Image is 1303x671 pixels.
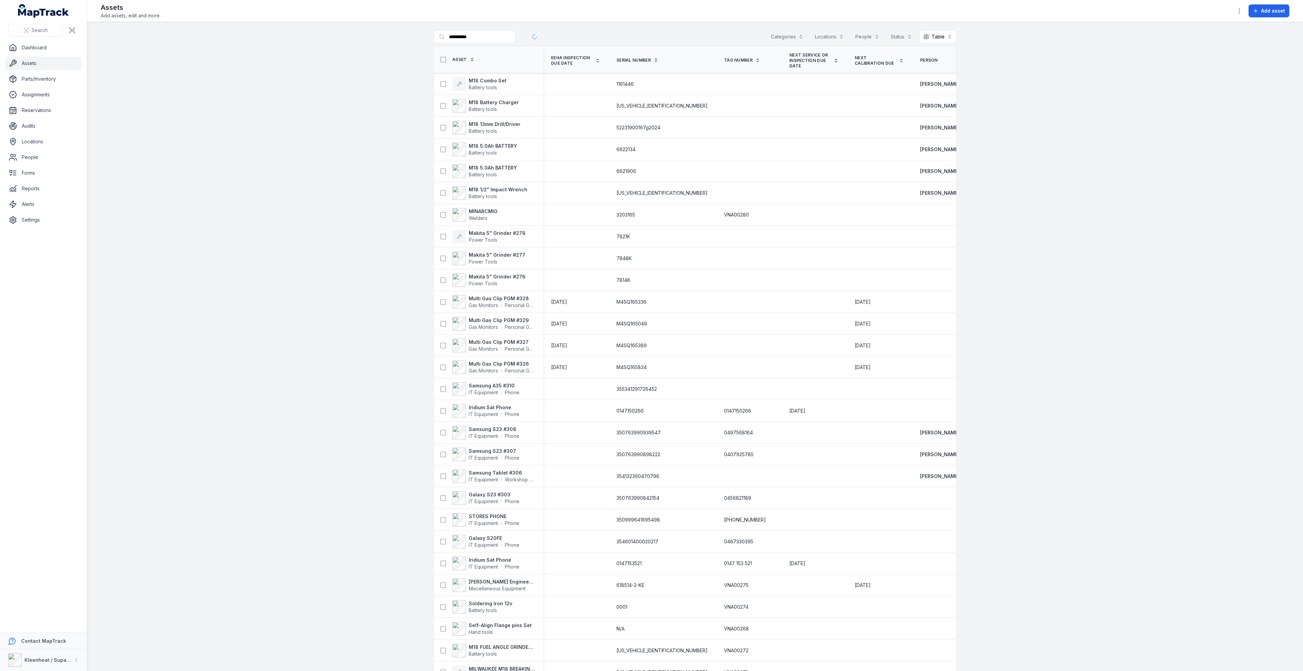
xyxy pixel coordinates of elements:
[469,469,535,476] strong: Samsung Tablet #306
[724,211,749,218] span: VNA00280
[469,99,519,106] strong: M18 Battery Charger
[505,542,519,548] span: Phone
[616,342,647,349] span: M4SQ165389
[505,476,535,483] span: Workshop Tablets
[616,190,708,196] span: [US_VEHICLE_IDENTIFICATION_NUMBER]
[452,164,517,178] a: M18 5.0Ah BATTERYBattery tools
[551,364,567,370] span: [DATE]
[5,135,81,148] a: Locations
[855,582,871,588] span: [DATE]
[616,582,644,589] span: 618514-2-KE
[5,57,81,70] a: Assets
[789,560,805,567] time: 01/09/2025, 12:00:00 am
[469,150,497,156] span: Battery tools
[616,408,644,414] span: 0147150266
[505,324,535,331] span: Personal Gas Monitors
[724,58,760,63] a: Tag Number
[616,320,647,327] span: M4SQ165049
[469,651,497,657] span: Battery tools
[469,302,498,309] span: Gas Monitors
[724,408,751,414] span: 0147150266
[505,411,519,418] span: Phone
[452,404,519,418] a: Iridium Sat PhoneIT EquipmentPhone
[724,582,749,589] span: VNA00275
[855,342,871,348] span: [DATE]
[724,516,766,523] span: [PHONE_NUMBER]
[920,168,960,175] a: [PERSON_NAME]
[616,102,708,109] span: [US_VEHICLE_IDENTIFICATION_NUMBER]
[469,143,517,149] strong: M18 5.0Ah BATTERY
[551,364,567,371] time: 01/03/2026, 12:00:00 am
[452,230,526,243] a: Makita 5" Grinder #278Power Tools
[920,146,960,153] strong: [PERSON_NAME]
[616,58,658,63] a: Serial Number
[469,339,535,346] strong: Multi Gas Clip PGM #327
[469,172,497,177] span: Battery tools
[469,389,498,396] span: IT Equipment
[505,346,535,352] span: Personal Gas Monitors
[101,12,161,19] span: Add assets, edit and more.
[469,273,526,280] strong: Makita 5" Grinder #276
[920,124,960,131] a: [PERSON_NAME]
[724,625,749,632] span: VNA00268
[616,168,636,175] span: 6621906
[469,491,519,498] strong: Galaxy S23 #303
[616,124,660,131] span: 52231900167g2024
[724,538,753,545] span: 0487330395
[551,321,567,326] span: [DATE]
[616,364,647,371] span: M4SQ165834
[5,182,81,195] a: Reports
[101,3,161,12] h2: Assets
[469,622,532,629] strong: Self-Align Flange pins Set
[452,273,526,287] a: Makita 5" Grinder #276Power Tools
[452,57,474,62] a: Asset
[724,495,751,501] span: 0456821189
[452,77,506,91] a: M18 Combo SetBattery tools
[505,433,519,440] span: Phone
[469,476,498,483] span: IT Equipment
[886,30,916,43] button: Status
[724,58,753,63] span: Tag Number
[616,233,630,240] span: 7821K
[851,30,884,43] button: People
[505,498,519,505] span: Phone
[469,164,517,171] strong: M18 5.0Ah BATTERY
[469,259,497,265] span: Power Tools
[616,277,630,284] span: 7814K
[469,324,498,331] span: Gas Monitors
[469,346,498,352] span: Gas Monitors
[452,491,519,505] a: Galaxy S23 #303IT EquipmentPhone
[469,215,487,221] span: Welders
[855,299,871,305] span: [DATE]
[469,252,525,258] strong: Makita 5" Grinder #277
[920,81,960,87] a: [PERSON_NAME]
[469,317,535,324] strong: Multi Gas Clip PGM #329
[616,58,651,63] span: Serial Number
[616,625,625,632] span: N/A
[789,408,805,414] time: 01/09/2025, 12:00:00 am
[5,41,81,54] a: Dashboard
[5,166,81,180] a: Forms
[469,367,498,374] span: Gas Monitors
[616,255,632,262] span: 7848K
[724,604,749,610] span: VNA00274
[920,190,960,196] strong: [PERSON_NAME]
[469,230,526,237] strong: Makita 5" Grinder #278
[616,81,634,87] span: 1161446
[452,557,519,570] a: Iridium Sat PhoneIT EquipmentPhone
[724,560,752,567] span: 0147 153 521
[789,52,831,69] span: Next Service or Inspection Due Date
[551,342,567,349] time: 01/03/2026, 12:00:00 am
[551,299,567,305] span: [DATE]
[452,208,498,222] a: MINARCMIGWelders
[920,102,960,109] a: [PERSON_NAME]
[616,473,659,480] span: 354132360470796
[469,281,497,286] span: Power Tools
[452,578,535,592] a: [PERSON_NAME] Engineering Valve 1" NPTMiscellaneous Equipment
[505,367,535,374] span: Personal Gas Monitors
[469,629,493,635] span: Hand tools
[616,211,635,218] span: 3203165
[789,560,805,566] span: [DATE]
